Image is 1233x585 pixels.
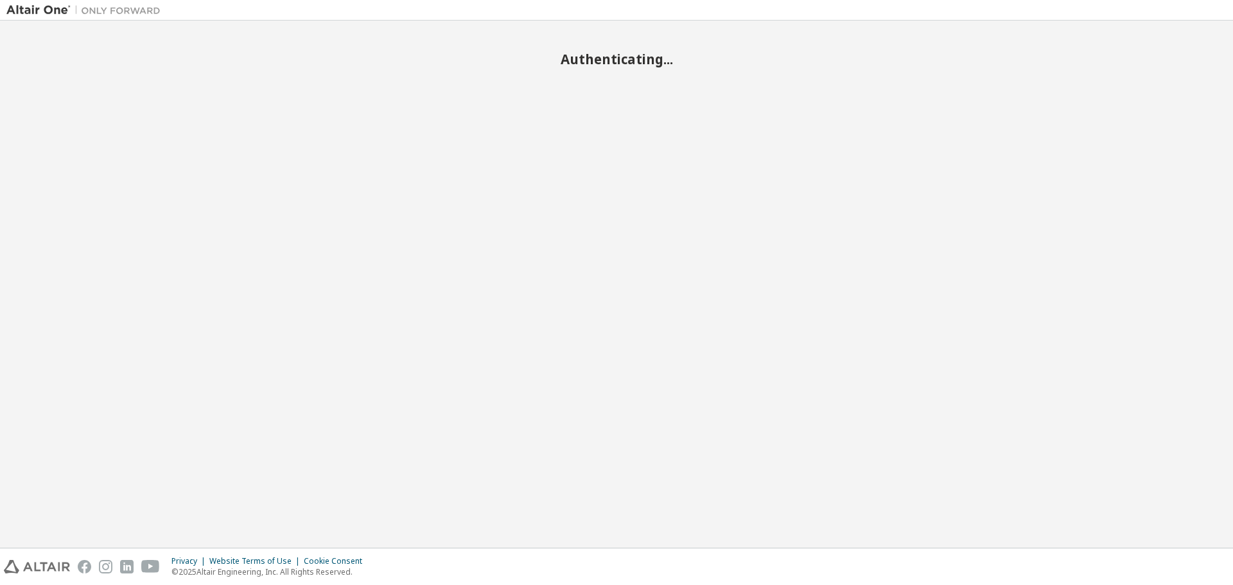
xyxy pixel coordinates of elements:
p: © 2025 Altair Engineering, Inc. All Rights Reserved. [171,566,370,577]
div: Privacy [171,556,209,566]
h2: Authenticating... [6,51,1227,67]
div: Cookie Consent [304,556,370,566]
div: Website Terms of Use [209,556,304,566]
img: youtube.svg [141,560,160,573]
img: altair_logo.svg [4,560,70,573]
img: Altair One [6,4,167,17]
img: facebook.svg [78,560,91,573]
img: instagram.svg [99,560,112,573]
img: linkedin.svg [120,560,134,573]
